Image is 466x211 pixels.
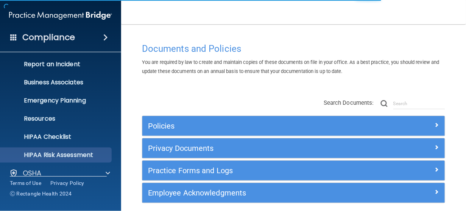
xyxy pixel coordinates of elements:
a: Employee Acknowledgments [148,187,439,199]
img: PMB logo [9,8,112,23]
span: Search Documents: [324,99,374,106]
p: Report an Incident [5,61,108,68]
a: Privacy Documents [148,142,439,154]
span: You are required by law to create and maintain copies of these documents on file in your office. ... [142,59,440,74]
p: OSHA [23,169,42,178]
h5: Privacy Documents [148,144,363,152]
a: Terms of Use [10,179,41,187]
p: HIPAA Risk Assessment [5,151,108,159]
h5: Employee Acknowledgments [148,189,363,197]
img: ic-search.3b580494.png [381,100,388,107]
a: OSHA [9,169,110,178]
h5: Practice Forms and Logs [148,166,363,175]
p: HIPAA Checklist [5,133,108,141]
h4: Documents and Policies [142,44,445,54]
h5: Policies [148,122,363,130]
h4: Compliance [22,32,75,43]
input: Search [393,98,445,109]
p: Emergency Planning [5,97,108,104]
a: Privacy Policy [50,179,84,187]
p: Resources [5,115,108,123]
p: Business Associates [5,79,108,86]
a: Policies [148,120,439,132]
span: Ⓒ Rectangle Health 2024 [10,190,72,197]
a: Practice Forms and Logs [148,164,439,177]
